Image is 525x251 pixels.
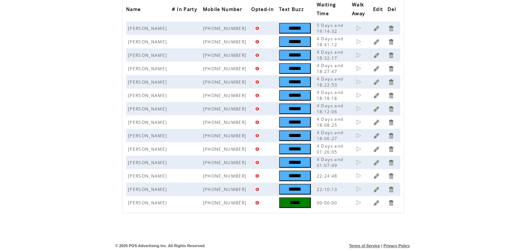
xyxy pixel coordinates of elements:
a: Click to set as walk away [356,106,361,112]
a: Click to delete [388,25,394,32]
span: [PHONE_NUMBER] [203,25,248,31]
span: 00:00:00 [317,200,339,206]
span: 4 Days and 01:26:05 [317,143,343,155]
a: Click to set as walk away [356,186,361,192]
span: | [381,244,382,248]
span: [PHONE_NUMBER] [203,133,248,139]
a: Click to delete [388,159,394,166]
span: [PHONE_NUMBER] [203,106,248,112]
a: Terms of Service [349,244,380,248]
span: 22:24:48 [317,173,339,179]
a: Click to set as walk away [356,79,361,85]
a: Click to edit [373,38,380,45]
span: [PHONE_NUMBER] [203,146,248,152]
a: Click to delete [388,199,394,206]
span: [PERSON_NAME] [128,106,169,112]
span: # In Party [172,4,199,16]
span: [PERSON_NAME] [128,186,169,192]
a: Click to edit [373,132,380,139]
span: [PERSON_NAME] [128,160,169,166]
a: Click to edit [373,146,380,153]
a: Click to set as walk away [356,25,361,31]
a: Click to edit [373,79,380,85]
a: Click to set as walk away [356,39,361,44]
a: Click to edit [373,52,380,59]
span: 4 Days and 18:27:47 [317,62,343,74]
a: Click to delete [388,65,394,72]
a: Click to set as walk away [356,133,361,138]
a: Click to edit [373,159,380,166]
a: Click to set as walk away [356,160,361,165]
span: [PERSON_NAME] [128,173,169,179]
span: Edit [373,4,385,16]
span: 5 Days and 19:14:32 [317,22,343,34]
span: 4 Days and 18:12:06 [317,103,343,115]
span: [PHONE_NUMBER] [203,173,248,179]
span: 22:10:13 [317,186,339,192]
span: [PHONE_NUMBER] [203,52,248,58]
a: Click to set as walk away [356,52,361,58]
a: Click to edit [373,173,380,179]
span: [PERSON_NAME] [128,66,169,72]
span: [PERSON_NAME] [128,52,169,58]
a: Click to delete [388,52,394,59]
a: Click to edit [373,106,380,112]
span: [PERSON_NAME] [128,39,169,45]
a: Click to edit [373,186,380,193]
span: 4 Days and 18:18:18 [317,89,343,101]
span: Text Buzz [279,4,305,16]
a: Click to edit [373,199,380,206]
a: Click to delete [388,132,394,139]
span: [PERSON_NAME] [128,146,169,152]
span: [PHONE_NUMBER] [203,119,248,125]
a: Click to set as walk away [356,200,361,205]
span: [PHONE_NUMBER] [203,39,248,45]
a: Privacy Policy [383,244,410,248]
span: [PERSON_NAME] [128,92,169,98]
a: Click to edit [373,92,380,99]
a: Click to set as walk away [356,119,361,125]
span: [PERSON_NAME] [128,200,169,206]
span: [PHONE_NUMBER] [203,92,248,98]
a: Click to delete [388,92,394,99]
span: 4 Days and 18:22:53 [317,76,343,88]
span: Mobile Number [203,4,244,16]
a: Click to delete [388,173,394,179]
span: 4 Days and 01:07:49 [317,156,343,168]
span: [PHONE_NUMBER] [203,160,248,166]
a: Click to delete [388,119,394,126]
span: [PHONE_NUMBER] [203,186,248,192]
span: Del [388,4,398,16]
span: [PERSON_NAME] [128,25,169,31]
a: Click to edit [373,65,380,72]
span: [PERSON_NAME] [128,79,169,85]
span: [PERSON_NAME] [128,133,169,139]
a: Click to set as walk away [356,92,361,98]
span: [PHONE_NUMBER] [203,79,248,85]
a: Click to delete [388,186,394,193]
a: Click to delete [388,38,394,45]
span: 4 Days and 18:41:12 [317,36,343,48]
span: Opted-in [251,4,276,16]
a: Click to delete [388,146,394,153]
span: Name [126,4,142,16]
span: 4 Days and 18:32:17 [317,49,343,61]
a: Click to edit [373,25,380,32]
span: [PERSON_NAME] [128,119,169,125]
span: 4 Days and 18:06:27 [317,130,343,142]
a: Click to set as walk away [356,66,361,71]
a: Click to delete [388,106,394,112]
span: [PHONE_NUMBER] [203,200,248,206]
a: Click to set as walk away [356,146,361,152]
a: Click to delete [388,79,394,85]
span: [PHONE_NUMBER] [203,66,248,72]
span: 4 Days and 18:08:25 [317,116,343,128]
a: Click to edit [373,119,380,126]
a: Click to set as walk away [356,173,361,179]
span: © 2025 POS Advertising Inc. All Rights Reserved [115,244,205,248]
